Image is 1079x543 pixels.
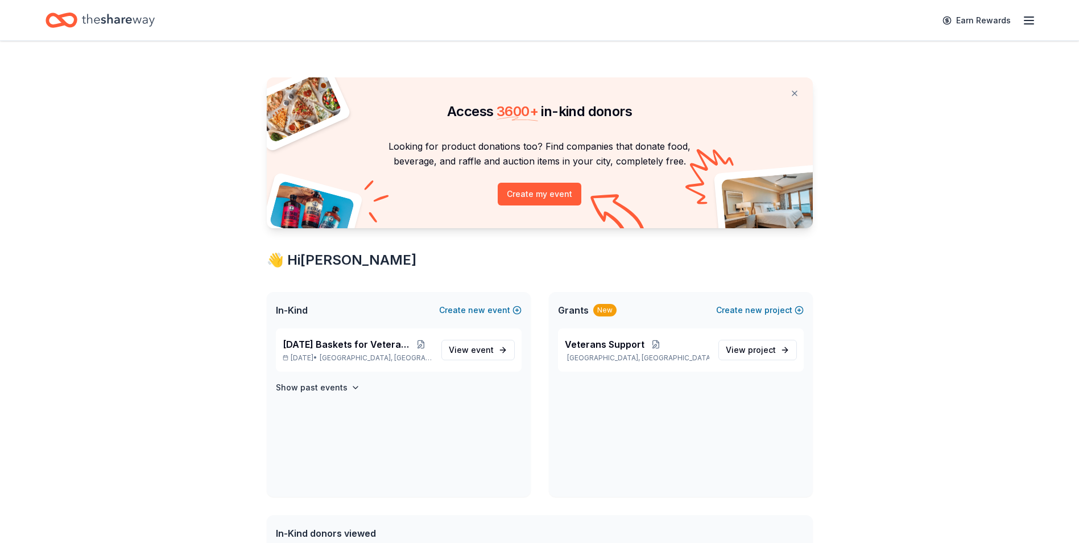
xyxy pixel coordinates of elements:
a: View project [718,340,797,360]
span: new [468,303,485,317]
a: View event [441,340,515,360]
div: New [593,304,617,316]
img: Curvy arrow [590,194,647,237]
p: [DATE] • [283,353,432,363]
span: 3600 + [497,103,538,120]
div: In-Kind donors viewed [276,526,532,540]
button: Create my event [498,183,581,205]
div: 👋 Hi [PERSON_NAME] [267,251,813,269]
span: Grants [558,303,589,317]
p: Looking for product donations too? Find companies that donate food, beverage, and raffle and auct... [280,139,799,169]
h4: Show past events [276,381,348,394]
span: View [726,343,776,357]
button: Createnewproject [716,303,804,317]
span: In-Kind [276,303,308,317]
img: Pizza [254,71,342,143]
span: project [748,345,776,355]
span: [GEOGRAPHIC_DATA], [GEOGRAPHIC_DATA] [320,353,432,363]
span: [DATE] Baskets for Veterans [283,338,410,351]
a: Earn Rewards [936,10,1018,31]
span: Veterans Support [565,338,644,351]
button: Show past events [276,381,360,394]
span: Access in-kind donors [447,103,632,120]
span: View [449,343,494,357]
span: new [745,303,762,317]
p: [GEOGRAPHIC_DATA], [GEOGRAPHIC_DATA] [565,353,709,363]
button: Createnewevent [439,303,522,317]
a: Home [46,7,155,34]
span: event [471,345,494,355]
